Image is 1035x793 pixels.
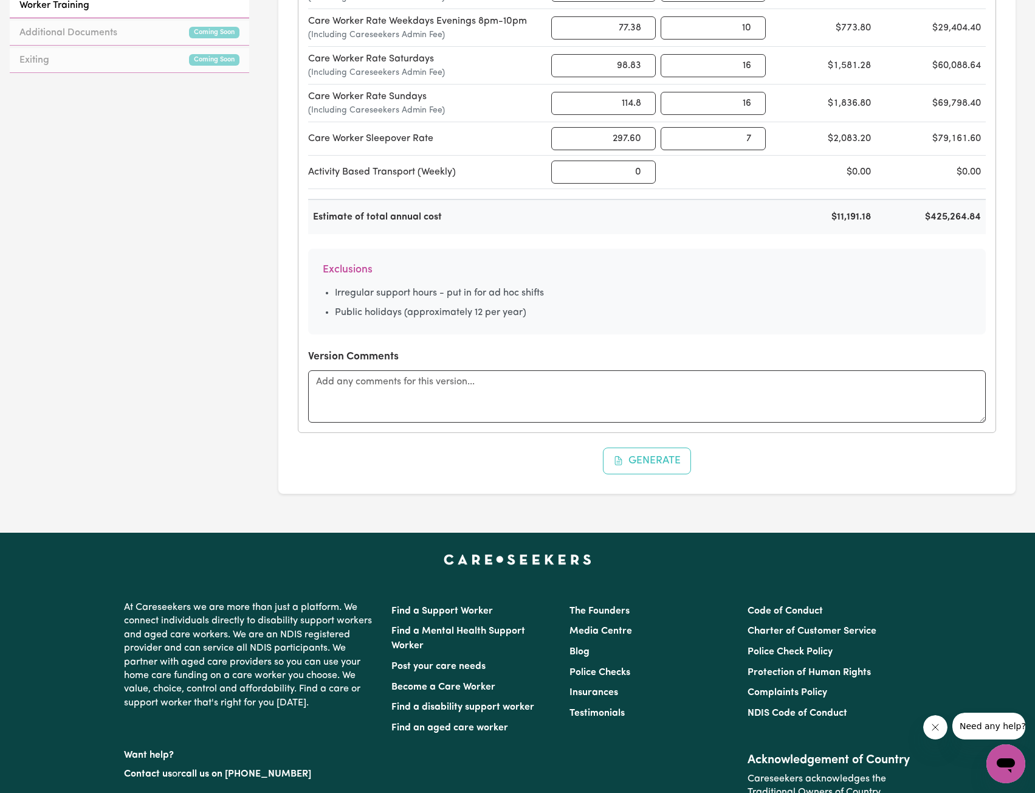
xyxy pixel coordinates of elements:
div: $60,088.64 [881,58,986,73]
span: Exiting [19,53,49,68]
h6: Exclusions [323,263,971,276]
iframe: Close message [923,715,947,739]
a: Police Checks [569,668,630,677]
div: $79,161.60 [881,131,986,146]
div: $2,083.20 [771,131,876,146]
p: or [124,763,377,786]
label: Version Comments [308,349,399,365]
li: Irregular support hours - put in for ad hoc shifts [335,286,971,300]
p: Want help? [124,744,377,762]
div: $0.00 [881,165,986,179]
a: Find a disability support worker [391,702,534,712]
a: Find an aged care worker [391,723,508,733]
a: Protection of Human Rights [748,668,871,677]
button: Generate [603,448,692,474]
div: $29,404.40 [881,21,986,35]
div: Care Worker Rate Saturdays [308,52,546,79]
span: Need any help? [7,9,74,18]
div: $11,191.18 [771,210,876,224]
span: Additional Documents [19,26,117,40]
a: Blog [569,647,590,657]
small: Coming Soon [189,54,239,66]
a: Insurances [569,688,618,698]
div: $0.00 [771,165,876,179]
a: ExitingComing Soon [10,48,249,73]
div: $425,264.84 [881,210,986,224]
a: Careseekers home page [444,555,591,564]
a: Media Centre [569,626,632,636]
div: Estimate of total annual cost [308,210,546,224]
iframe: Button to launch messaging window [986,744,1025,783]
div: $69,798.40 [881,96,986,111]
div: Care Worker Sleepover Rate [308,131,546,146]
a: Become a Care Worker [391,682,495,692]
a: Police Check Policy [748,647,833,657]
div: $1,836.80 [771,96,876,111]
a: Charter of Customer Service [748,626,876,636]
a: NDIS Code of Conduct [748,708,847,718]
span: (Including Careseekers Admin Fee) [308,104,537,117]
a: Complaints Policy [748,688,827,698]
a: Find a Support Worker [391,606,493,616]
p: At Careseekers we are more than just a platform. We connect individuals directly to disability su... [124,596,377,715]
span: (Including Careseekers Admin Fee) [308,66,537,79]
div: $1,581.28 [771,58,876,73]
h2: Acknowledgement of Country [748,753,911,767]
a: Find a Mental Health Support Worker [391,626,525,651]
a: Testimonials [569,708,625,718]
a: Code of Conduct [748,606,823,616]
li: Public holidays (approximately 12 per year) [335,305,971,320]
iframe: Message from company [952,713,1025,739]
div: Activity Based Transport (Weekly) [308,165,546,179]
div: $773.80 [771,21,876,35]
a: Additional DocumentsComing Soon [10,21,249,46]
a: call us on [PHONE_NUMBER] [181,769,311,779]
a: Contact us [124,769,172,779]
div: Care Worker Rate Weekdays Evenings 8pm-10pm [308,14,546,41]
a: The Founders [569,606,630,616]
div: Care Worker Rate Sundays [308,89,546,117]
span: (Including Careseekers Admin Fee) [308,29,537,41]
small: Coming Soon [189,27,239,38]
a: Post your care needs [391,662,486,671]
